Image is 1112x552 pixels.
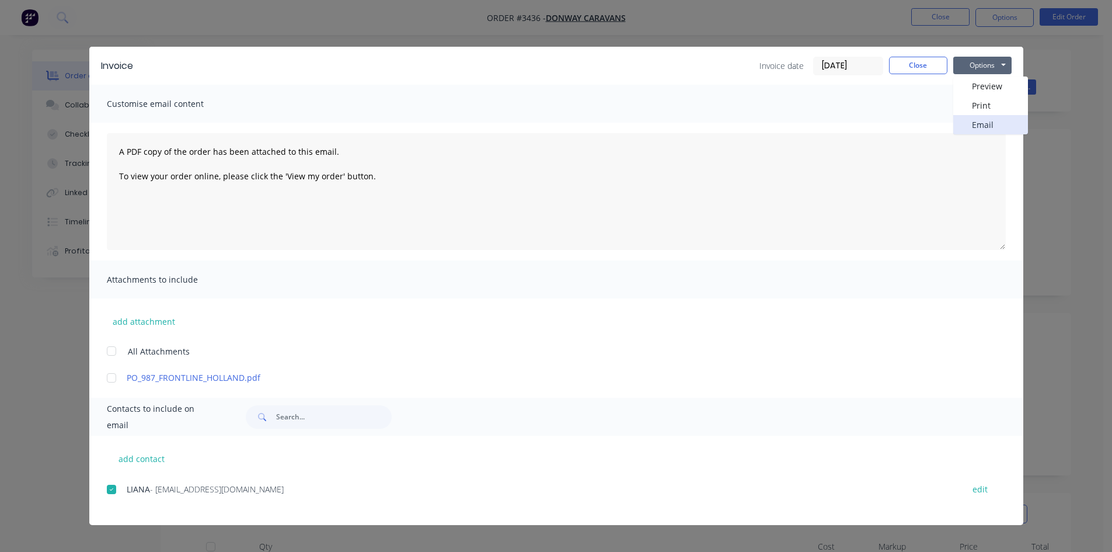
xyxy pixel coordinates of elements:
[953,96,1028,115] button: Print
[127,484,150,495] span: LIANA
[953,115,1028,134] button: Email
[107,401,217,433] span: Contacts to include on email
[759,60,804,72] span: Invoice date
[101,59,133,73] div: Invoice
[965,481,995,497] button: edit
[127,372,951,384] a: PO_987_FRONTLINE_HOLLAND.pdf
[107,313,181,330] button: add attachment
[150,484,284,495] span: - [EMAIL_ADDRESS][DOMAIN_NAME]
[889,57,947,74] button: Close
[107,96,235,112] span: Customise email content
[128,345,190,357] span: All Attachments
[107,133,1006,250] textarea: A PDF copy of the order has been attached to this email. To view your order online, please click ...
[107,272,235,288] span: Attachments to include
[953,77,1028,96] button: Preview
[953,57,1012,74] button: Options
[276,405,392,429] input: Search...
[107,450,177,467] button: add contact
